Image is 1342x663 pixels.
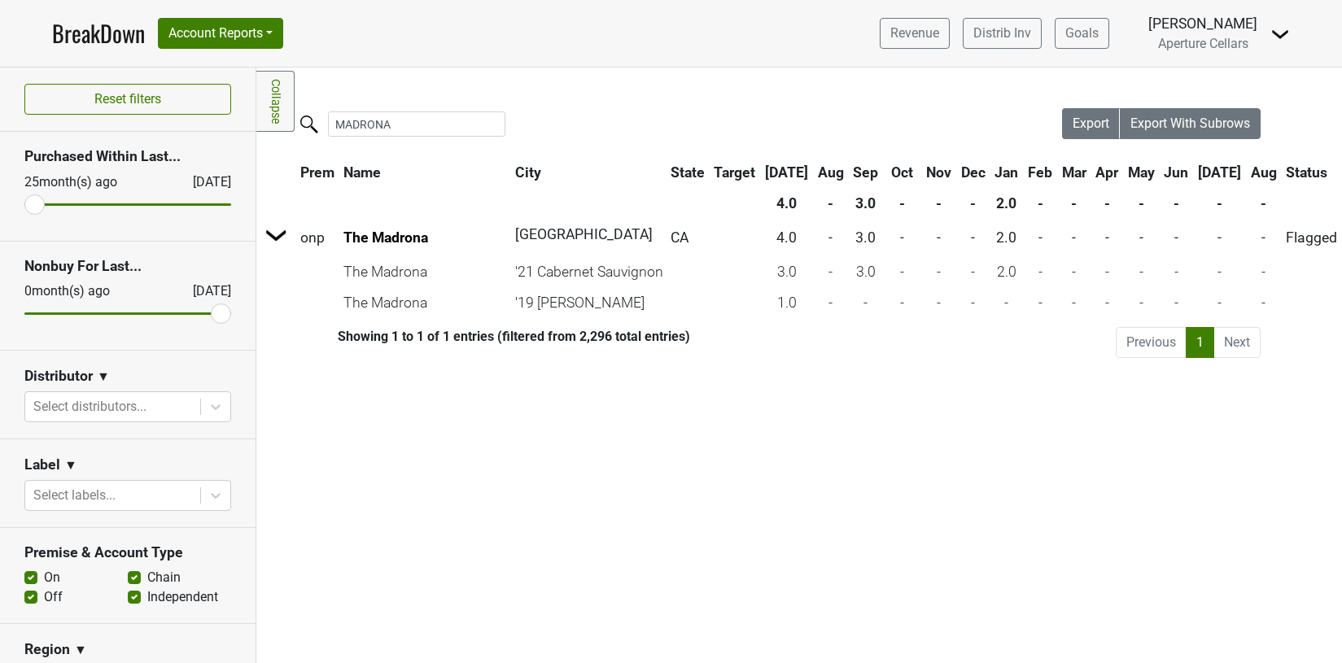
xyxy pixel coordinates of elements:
[1124,189,1159,218] th: -
[1105,229,1109,246] span: -
[1247,158,1281,187] th: Aug: activate to sort column ascending
[1286,164,1327,181] span: Status
[24,148,231,165] h3: Purchased Within Last...
[1124,158,1159,187] th: May: activate to sort column ascending
[258,158,295,187] th: &nbsp;: activate to sort column ascending
[957,288,990,317] td: -
[884,158,920,187] th: Oct: activate to sort column ascending
[1091,158,1122,187] th: Apr: activate to sort column ascending
[1058,158,1091,187] th: Mar: activate to sort column ascending
[849,189,882,218] th: 3.0
[24,258,231,275] h3: Nonbuy For Last...
[1194,158,1245,187] th: Jul: activate to sort column ascending
[1072,229,1076,246] span: -
[178,281,231,301] div: [DATE]
[511,288,654,317] td: '19 [PERSON_NAME]
[814,158,848,187] th: Aug: activate to sort column ascending
[991,288,1023,317] td: -
[1261,229,1266,246] span: -
[761,189,812,218] th: 4.0
[340,257,509,286] td: The Madrona
[24,456,60,473] h3: Label
[296,158,339,187] th: Prem: activate to sort column ascending
[828,229,833,246] span: -
[761,158,812,187] th: Jul: activate to sort column ascending
[147,587,218,607] label: Independent
[178,172,231,192] div: [DATE]
[1139,229,1143,246] span: -
[1038,229,1043,246] span: -
[884,189,920,218] th: -
[24,641,70,658] h3: Region
[957,257,990,286] td: -
[1024,288,1056,317] td: -
[1062,108,1121,139] button: Export
[97,367,110,386] span: ▼
[1130,116,1250,131] span: Export With Subrows
[24,172,154,192] div: 25 month(s) ago
[1058,189,1091,218] th: -
[1091,257,1122,286] td: -
[880,18,950,49] a: Revenue
[511,257,654,286] td: '21 Cabernet Sauvignon
[855,229,876,246] span: 3.0
[24,84,231,115] button: Reset filters
[849,158,882,187] th: Sep: activate to sort column ascending
[511,158,645,187] th: City: activate to sort column ascending
[1055,18,1109,49] a: Goals
[1174,229,1178,246] span: -
[44,587,63,607] label: Off
[296,220,339,255] td: onp
[1148,13,1257,34] div: [PERSON_NAME]
[814,189,848,218] th: -
[1024,189,1056,218] th: -
[884,288,920,317] td: -
[300,164,334,181] span: Prem
[761,288,812,317] td: 1.0
[1161,189,1193,218] th: -
[667,158,709,187] th: State: activate to sort column ascending
[849,288,882,317] td: -
[849,257,882,286] td: 3.0
[1194,257,1245,286] td: -
[64,456,77,475] span: ▼
[1282,158,1341,187] th: Status: activate to sort column ascending
[922,288,955,317] td: -
[1270,24,1290,44] img: Dropdown Menu
[1124,288,1159,317] td: -
[1058,288,1091,317] td: -
[957,189,990,218] th: -
[1247,288,1281,317] td: -
[1217,229,1222,246] span: -
[922,189,955,218] th: -
[1124,257,1159,286] td: -
[922,158,955,187] th: Nov: activate to sort column ascending
[1161,158,1193,187] th: Jun: activate to sort column ascending
[52,16,145,50] a: BreakDown
[761,257,812,286] td: 3.0
[1120,108,1261,139] button: Export With Subrows
[44,568,60,587] label: On
[814,257,848,286] td: -
[991,257,1023,286] td: 2.0
[776,229,797,246] span: 4.0
[814,288,848,317] td: -
[24,544,231,561] h3: Premise & Account Type
[922,257,955,286] td: -
[340,288,509,317] td: The Madrona
[963,18,1042,49] a: Distrib Inv
[884,257,920,286] td: -
[340,158,509,187] th: Name: activate to sort column ascending
[671,229,688,246] span: CA
[957,158,990,187] th: Dec: activate to sort column ascending
[1186,327,1214,358] a: 1
[1194,189,1245,218] th: -
[24,281,154,301] div: 0 month(s) ago
[24,368,93,385] h3: Distributor
[1194,288,1245,317] td: -
[1247,257,1281,286] td: -
[991,158,1023,187] th: Jan: activate to sort column ascending
[256,71,295,132] a: Collapse
[343,164,381,181] span: Name
[1161,288,1193,317] td: -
